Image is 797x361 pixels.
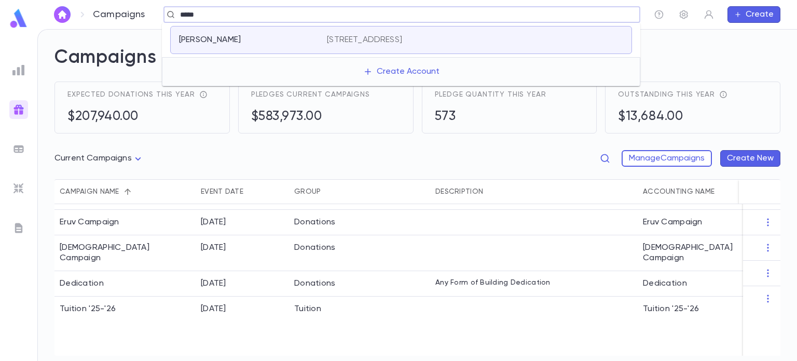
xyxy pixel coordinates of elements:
[8,8,29,29] img: logo
[56,10,68,19] img: home_white.a664292cf8c1dea59945f0da9f25487c.svg
[643,179,714,204] div: Accounting Name
[243,183,260,200] button: Sort
[12,182,25,195] img: imports_grey.530a8a0e642e233f2baf0ef88e8c9fcb.svg
[435,109,546,125] h5: 573
[714,183,731,200] button: Sort
[67,90,195,99] span: Expected donations this year
[251,109,370,125] h5: $583,973.00
[294,217,336,228] div: Donations
[60,304,116,314] div: Tuition '25-'26
[638,235,754,271] div: [DEMOGRAPHIC_DATA] Campaign
[12,222,25,234] img: letters_grey.7941b92b52307dd3b8a917253454ce1c.svg
[294,304,321,314] div: Tuition
[638,210,754,235] div: Eruv Campaign
[715,90,727,99] div: total receivables - total income
[119,183,136,200] button: Sort
[430,179,638,204] div: Description
[321,183,337,200] button: Sort
[355,62,448,82] button: Create Account
[435,278,551,287] p: Any Form of Building Dedication
[60,278,104,289] div: Dedication
[294,179,321,204] div: Group
[638,271,754,297] div: Dedication
[54,149,144,169] div: Current Campaigns
[727,6,780,23] button: Create
[60,243,190,263] div: Sefer Torah Campaign
[54,46,780,82] h2: Campaigns
[60,179,119,204] div: Campaign name
[435,179,483,204] div: Description
[251,90,370,99] span: Pledges current campaigns
[67,109,208,125] h5: $207,940.00
[54,179,196,204] div: Campaign name
[618,109,727,125] h5: $13,684.00
[196,179,289,204] div: Event Date
[618,90,715,99] span: Outstanding this year
[622,150,712,167] button: ManageCampaigns
[60,217,119,228] div: Eruv Campaign
[179,35,241,45] p: [PERSON_NAME]
[289,179,430,204] div: Group
[720,150,780,167] button: Create New
[195,90,208,99] div: reflects total pledges + recurring donations expected throughout the year
[201,304,226,314] div: 8/1/2025
[12,64,25,76] img: reports_grey.c525e4749d1bce6a11f5fe2a8de1b229.svg
[638,179,754,204] div: Accounting Name
[201,217,226,228] div: 9/1/2024
[483,183,500,200] button: Sort
[201,278,226,289] div: 12/17/2024
[327,35,402,45] p: [STREET_ADDRESS]
[638,297,754,322] div: Tuition '25-'26
[54,154,132,163] span: Current Campaigns
[294,278,336,289] div: Donations
[294,243,336,253] div: Donations
[201,243,226,253] div: 12/17/2024
[435,90,546,99] span: Pledge quantity this year
[201,179,243,204] div: Event Date
[12,143,25,155] img: batches_grey.339ca447c9d9533ef1741baa751efc33.svg
[12,103,25,116] img: campaigns_gradient.17ab1fa96dd0f67c2e976ce0b3818124.svg
[93,9,145,20] p: Campaigns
